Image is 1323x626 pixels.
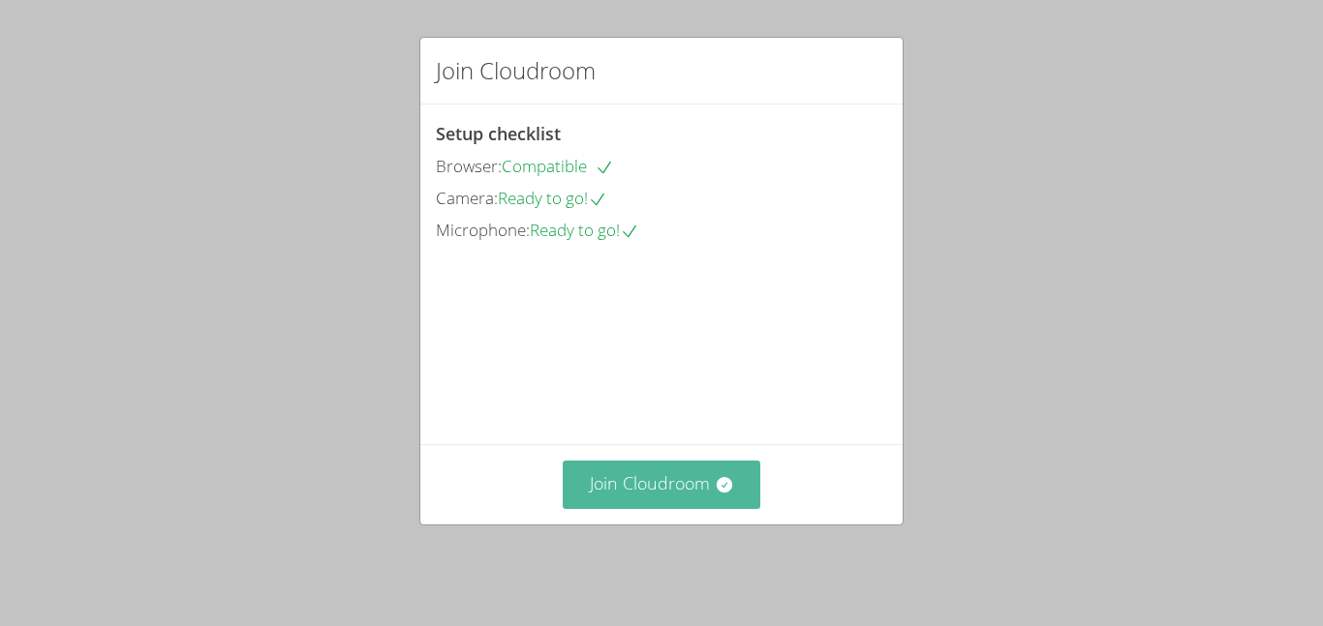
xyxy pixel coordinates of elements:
span: Browser: [436,155,502,177]
button: Join Cloudroom [563,461,761,508]
span: Camera: [436,187,498,209]
h2: Join Cloudroom [436,53,596,88]
span: Microphone: [436,219,530,241]
span: Compatible [502,155,614,177]
span: Ready to go! [530,219,639,241]
span: Setup checklist [436,122,561,145]
span: Ready to go! [498,187,607,209]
